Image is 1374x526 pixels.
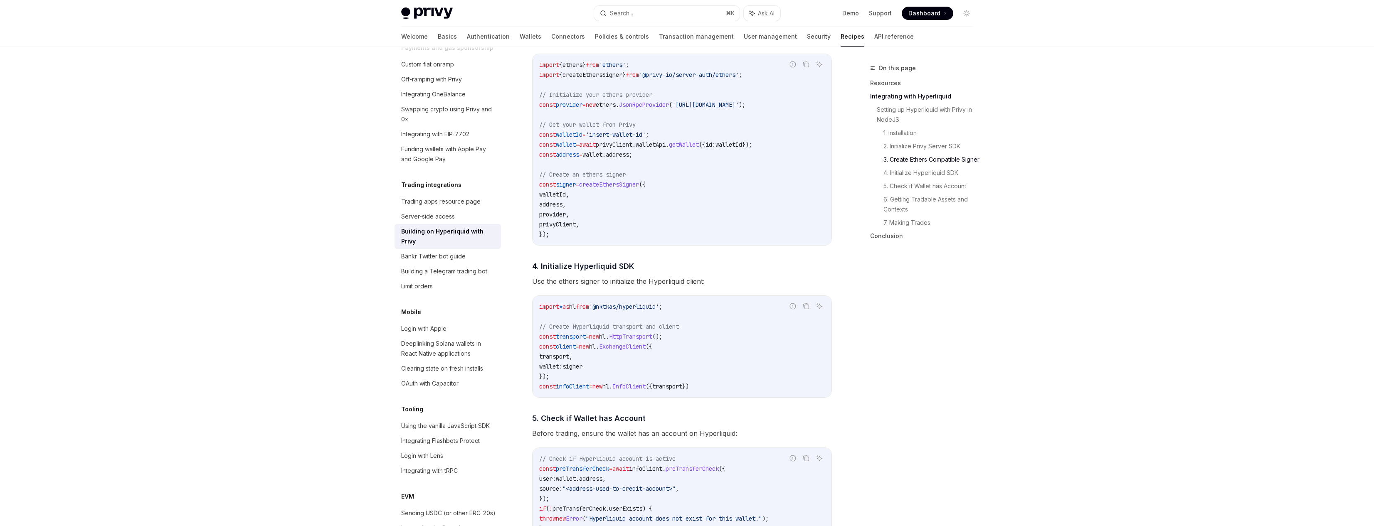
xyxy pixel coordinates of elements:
span: signer [556,181,576,188]
span: transport [652,383,682,390]
span: new [589,333,599,340]
span: 5. Check if Wallet has Account [532,413,646,424]
span: ) { [642,505,652,512]
span: ({ [639,181,646,188]
span: const [539,383,556,390]
span: hl [589,343,596,350]
span: transport [539,353,569,360]
a: Setting up Hyperliquid with Privy in NodeJS [877,103,980,126]
span: . [609,383,612,390]
span: ! [549,505,553,512]
a: Integrating with EIP-7702 [395,127,501,142]
div: Login with Apple [401,324,446,334]
a: Recipes [841,27,864,47]
span: ( [546,505,549,512]
span: . [596,343,599,350]
div: Integrating with tRPC [401,466,458,476]
span: ({ [719,465,725,472]
a: API reference [874,27,914,47]
img: light logo [401,7,453,19]
span: new [556,515,566,522]
a: OAuth with Capacitor [395,376,501,391]
span: . [606,505,609,512]
div: Login with Lens [401,451,443,461]
span: provider [556,101,582,108]
div: Bankr Twitter bot guide [401,251,466,261]
button: Ask AI [744,6,780,21]
span: user: [539,475,556,482]
span: ; [626,61,629,69]
span: const [539,151,556,158]
span: privyClient [539,221,576,228]
span: Before trading, ensure the wallet has an account on Hyperliquid: [532,428,832,439]
span: hl [569,303,576,310]
span: On this page [878,63,916,73]
a: Building a Telegram trading bot [395,264,501,279]
div: Integrating OneBalance [401,89,466,99]
span: source: [539,485,562,492]
button: Search...⌘K [594,6,740,21]
span: = [582,131,586,138]
span: '[URL][DOMAIN_NAME]' [672,101,739,108]
span: Use the ethers signer to initialize the Hyperliquid client: [532,275,832,287]
a: Welcome [401,27,428,47]
span: Error [566,515,582,522]
span: if [539,505,546,512]
span: ⌘ K [726,10,735,17]
span: ExchangeClient [599,343,646,350]
span: wallet [582,151,602,158]
span: , [602,475,606,482]
span: createEthersSigner [579,181,639,188]
button: Copy the contents from the code block [801,301,812,312]
span: } [622,71,626,79]
a: Building on Hyperliquid with Privy [395,224,501,249]
span: preTransferCheck [666,465,719,472]
a: Swapping crypto using Privy and 0x [395,102,501,127]
span: , [566,211,569,218]
div: Sending USDC (or other ERC-20s) [401,508,496,518]
span: = [609,465,612,472]
a: Support [869,9,892,17]
span: . [662,465,666,472]
span: }); [539,231,549,238]
span: client [556,343,576,350]
a: Funding wallets with Apple Pay and Google Pay [395,142,501,167]
div: Custom fiat onramp [401,59,454,69]
h5: Trading integrations [401,180,461,190]
a: 5. Check if Wallet has Account [883,179,980,193]
span: ; [629,151,632,158]
a: Integrating with tRPC [395,463,501,478]
a: Integrating with Hyperliquid [870,90,980,103]
span: ); [762,515,769,522]
a: Clearing state on fresh installs [395,361,501,376]
span: ( [669,101,672,108]
span: ; [646,131,649,138]
span: hl [602,383,609,390]
a: Demo [842,9,859,17]
span: hl [599,333,606,340]
div: Integrating with EIP-7702 [401,129,469,139]
button: Report incorrect code [787,301,798,312]
span: // Get your wallet from Privy [539,121,636,128]
span: 'insert-wallet-id' [586,131,646,138]
h5: Tooling [401,404,423,414]
a: Trading apps resource page [395,194,501,209]
div: Building a Telegram trading bot [401,266,487,276]
span: } [582,61,586,69]
a: Limit orders [395,279,501,294]
span: ({ [646,343,652,350]
a: 4. Initialize Hyperliquid SDK [883,166,980,179]
span: { [559,71,562,79]
button: Ask AI [814,301,825,312]
a: Server-side access [395,209,501,224]
span: 'ethers' [599,61,626,69]
span: = [576,141,579,148]
a: Wallets [520,27,541,47]
span: . [576,475,579,482]
div: Building on Hyperliquid with Privy [401,226,496,246]
span: walletApi [636,141,666,148]
span: getWallet [669,141,699,148]
span: , [569,353,572,360]
span: JsonRpcProvider [619,101,669,108]
span: privyClient [596,141,632,148]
